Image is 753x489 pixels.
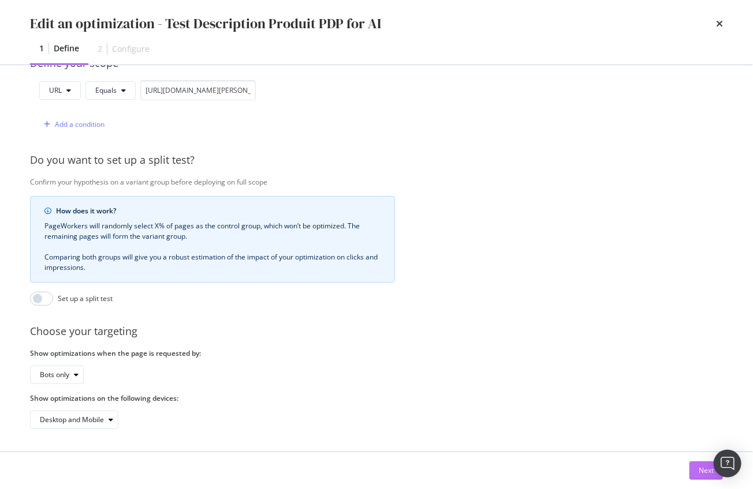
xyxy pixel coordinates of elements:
div: Add a condition [55,119,105,129]
div: 1 [39,43,44,54]
div: Next [699,465,714,475]
div: Bots only [40,371,69,378]
div: 2 [98,43,102,55]
div: PageWorkers will randomly select X% of pages as the control group, which won’t be optimized. The ... [44,221,381,273]
div: How does it work? [56,206,381,216]
div: Configure [112,43,150,55]
button: Equals [85,81,136,100]
label: Show optimizations on the following devices: [30,393,395,403]
button: URL [39,81,81,100]
span: Equals [95,85,117,95]
button: Add a condition [39,115,105,134]
div: info banner [30,196,395,283]
button: Bots only [30,366,84,384]
label: Show optimizations when the page is requested by: [30,348,395,358]
div: Edit an optimization - Test Description Produit PDP for AI [30,14,381,33]
span: URL [49,85,62,95]
button: Next [689,461,723,480]
div: Open Intercom Messenger [714,450,741,477]
div: Set up a split test [58,294,113,303]
div: Desktop and Mobile [40,416,104,423]
div: Define [54,43,79,54]
button: Desktop and Mobile [30,411,118,429]
div: times [716,14,723,33]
